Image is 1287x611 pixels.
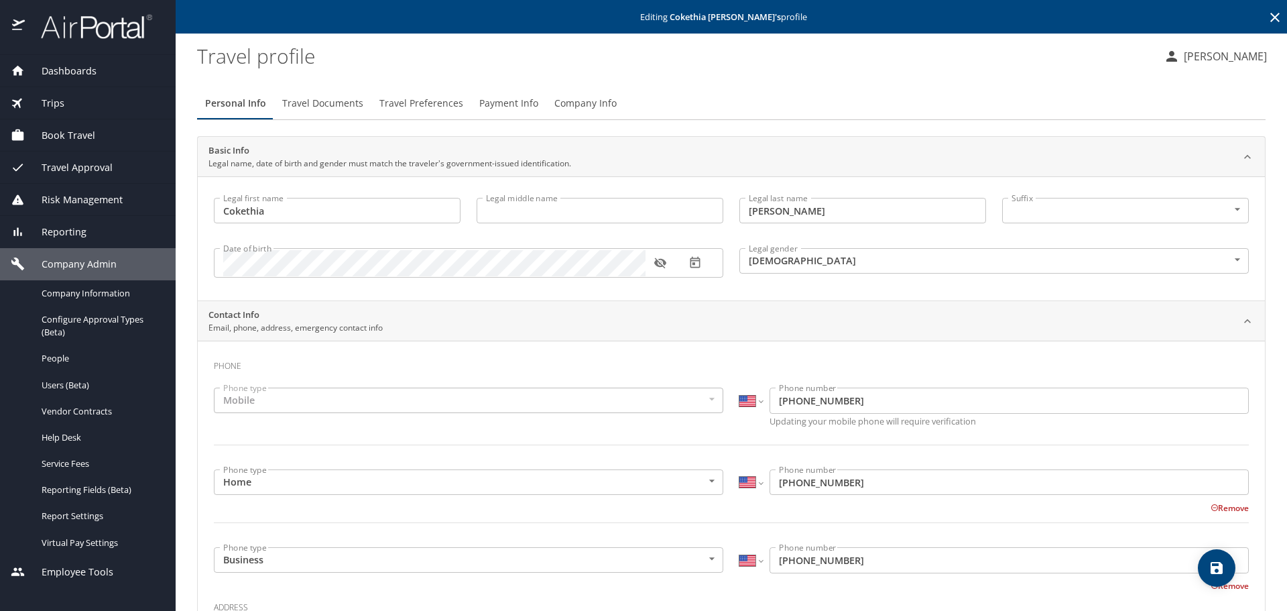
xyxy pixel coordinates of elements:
[214,547,723,573] div: Business
[1198,549,1235,587] button: save
[180,13,1283,21] p: Editing profile
[42,510,160,522] span: Report Settings
[42,431,160,444] span: Help Desk
[25,192,123,207] span: Risk Management
[42,313,160,339] span: Configure Approval Types (Beta)
[208,144,571,158] h2: Basic Info
[479,95,538,112] span: Payment Info
[25,128,95,143] span: Book Travel
[25,64,97,78] span: Dashboards
[1002,198,1249,223] div: ​
[42,457,160,470] span: Service Fees
[208,322,383,334] p: Email, phone, address, emergency contact info
[379,95,463,112] span: Travel Preferences
[25,225,86,239] span: Reporting
[42,484,160,496] span: Reporting Fields (Beta)
[670,11,781,23] strong: Cokethia [PERSON_NAME] 's
[1180,48,1267,64] p: [PERSON_NAME]
[42,352,160,365] span: People
[26,13,152,40] img: airportal-logo.png
[25,96,64,111] span: Trips
[1158,44,1272,68] button: [PERSON_NAME]
[25,565,113,579] span: Employee Tools
[42,537,160,549] span: Virtual Pay Settings
[197,87,1266,119] div: Profile
[198,176,1265,300] div: Basic InfoLegal name, date of birth and gender must match the traveler's government-issued identi...
[208,309,383,322] h2: Contact Info
[554,95,617,112] span: Company Info
[208,158,571,170] p: Legal name, date of birth and gender must match the traveler's government-issued identification.
[214,388,723,413] div: Mobile
[739,248,1249,274] div: [DEMOGRAPHIC_DATA]
[25,160,113,175] span: Travel Approval
[42,287,160,300] span: Company Information
[12,13,26,40] img: icon-airportal.png
[770,417,1249,426] p: Updating your mobile phone will require verification
[1211,580,1249,592] button: Remove
[42,405,160,418] span: Vendor Contracts
[1211,502,1249,514] button: Remove
[198,301,1265,341] div: Contact InfoEmail, phone, address, emergency contact info
[282,95,363,112] span: Travel Documents
[214,351,1249,374] h3: Phone
[214,469,723,495] div: Home
[42,379,160,392] span: Users (Beta)
[198,137,1265,177] div: Basic InfoLegal name, date of birth and gender must match the traveler's government-issued identi...
[25,257,117,272] span: Company Admin
[205,95,266,112] span: Personal Info
[197,35,1153,76] h1: Travel profile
